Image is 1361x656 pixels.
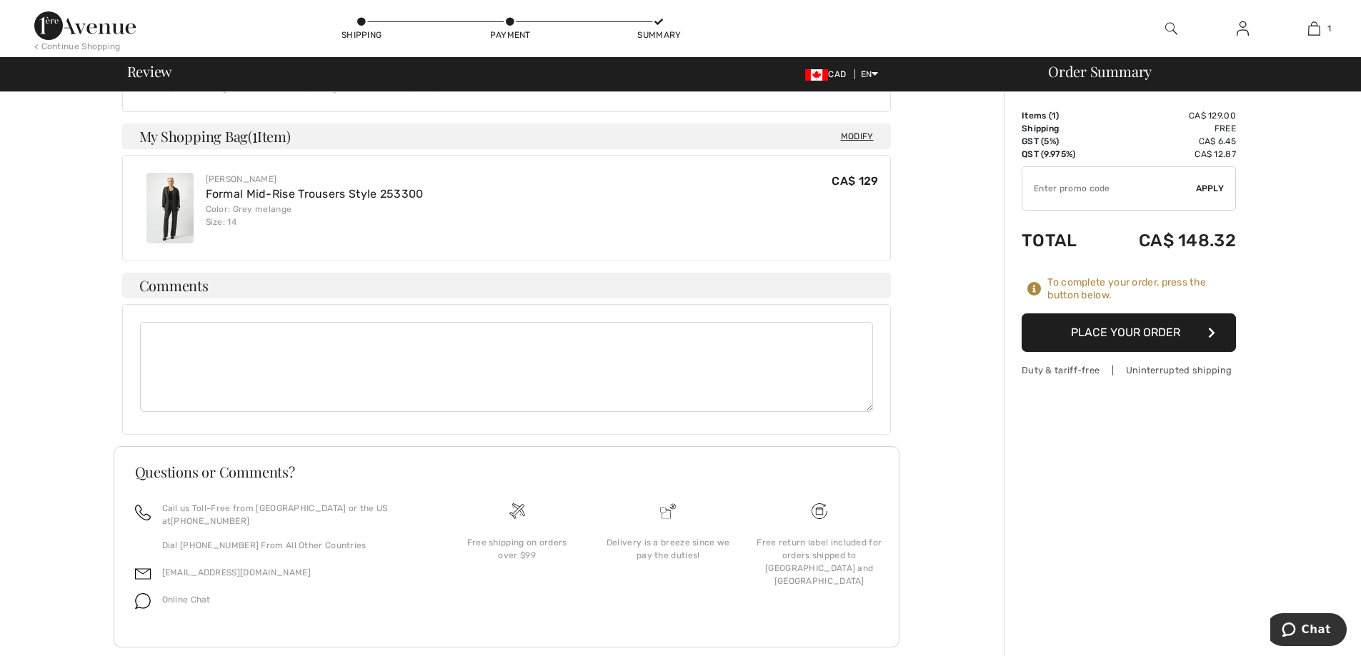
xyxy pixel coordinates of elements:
[1270,613,1347,649] iframe: Opens a widget where you can chat to one of our agents
[135,593,151,609] img: chat
[122,123,891,149] h4: My Shopping Bag
[1100,148,1236,161] td: CA$ 12.87
[206,203,424,228] div: Color: Grey melange Size: 14
[1022,148,1100,161] td: QST (9.975%)
[140,322,873,412] textarea: Comments
[206,187,424,201] a: Formal Mid-Rise Trousers Style 253300
[1100,216,1236,265] td: CA$ 148.32
[162,595,211,605] span: Online Chat
[1225,20,1260,38] a: Sign In
[1022,216,1100,265] td: Total
[805,69,828,81] img: Canadian Dollar
[380,83,441,93] a: Privacy Policy
[171,516,249,526] a: [PHONE_NUMBER]
[135,505,151,520] img: call
[1308,20,1320,37] img: My Bag
[162,567,311,577] a: [EMAIL_ADDRESS][DOMAIN_NAME]
[861,69,879,79] span: EN
[805,69,852,79] span: CAD
[660,503,676,519] img: Delivery is a breeze since we pay the duties!
[812,503,827,519] img: Free shipping on orders over $99
[1100,109,1236,122] td: CA$ 129.00
[1022,363,1236,377] div: Duty & tariff-free | Uninterrupted shipping
[1100,122,1236,135] td: Free
[127,64,172,79] span: Review
[1031,64,1352,79] div: Order Summary
[637,29,680,41] div: Summary
[1047,276,1236,302] div: To complete your order, press the button below.
[146,173,194,243] img: Formal Mid-Rise Trousers Style 253300
[1279,20,1349,37] a: 1
[453,536,582,562] div: Free shipping on orders over $99
[604,536,732,562] div: Delivery is a breeze since we pay the duties!
[34,40,121,53] div: < Continue Shopping
[206,173,424,186] div: [PERSON_NAME]
[135,566,151,582] img: email
[1196,182,1225,195] span: Apply
[340,29,383,41] div: Shipping
[755,536,884,587] div: Free return label included for orders shipped to [GEOGRAPHIC_DATA] and [GEOGRAPHIC_DATA]
[1022,313,1236,352] button: Place Your Order
[489,29,532,41] div: Payment
[1022,167,1196,210] input: Promo code
[1327,22,1331,35] span: 1
[1165,20,1177,37] img: search the website
[1100,135,1236,148] td: CA$ 6.45
[1022,122,1100,135] td: Shipping
[841,129,874,143] span: Modify
[1237,20,1249,37] img: My Info
[162,539,424,552] p: Dial [PHONE_NUMBER] From All Other Countries
[252,126,257,144] span: 1
[122,273,891,298] h4: Comments
[1052,111,1056,121] span: 1
[1022,109,1100,122] td: Items ( )
[162,502,424,528] p: Call us Toll-Free from [GEOGRAPHIC_DATA] or the US at
[135,465,878,479] h3: Questions or Comments?
[832,174,878,188] span: CA$ 129
[34,11,136,40] img: 1ère Avenue
[1022,135,1100,148] td: GST (5%)
[509,503,525,519] img: Free shipping on orders over $99
[248,126,290,146] span: ( Item)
